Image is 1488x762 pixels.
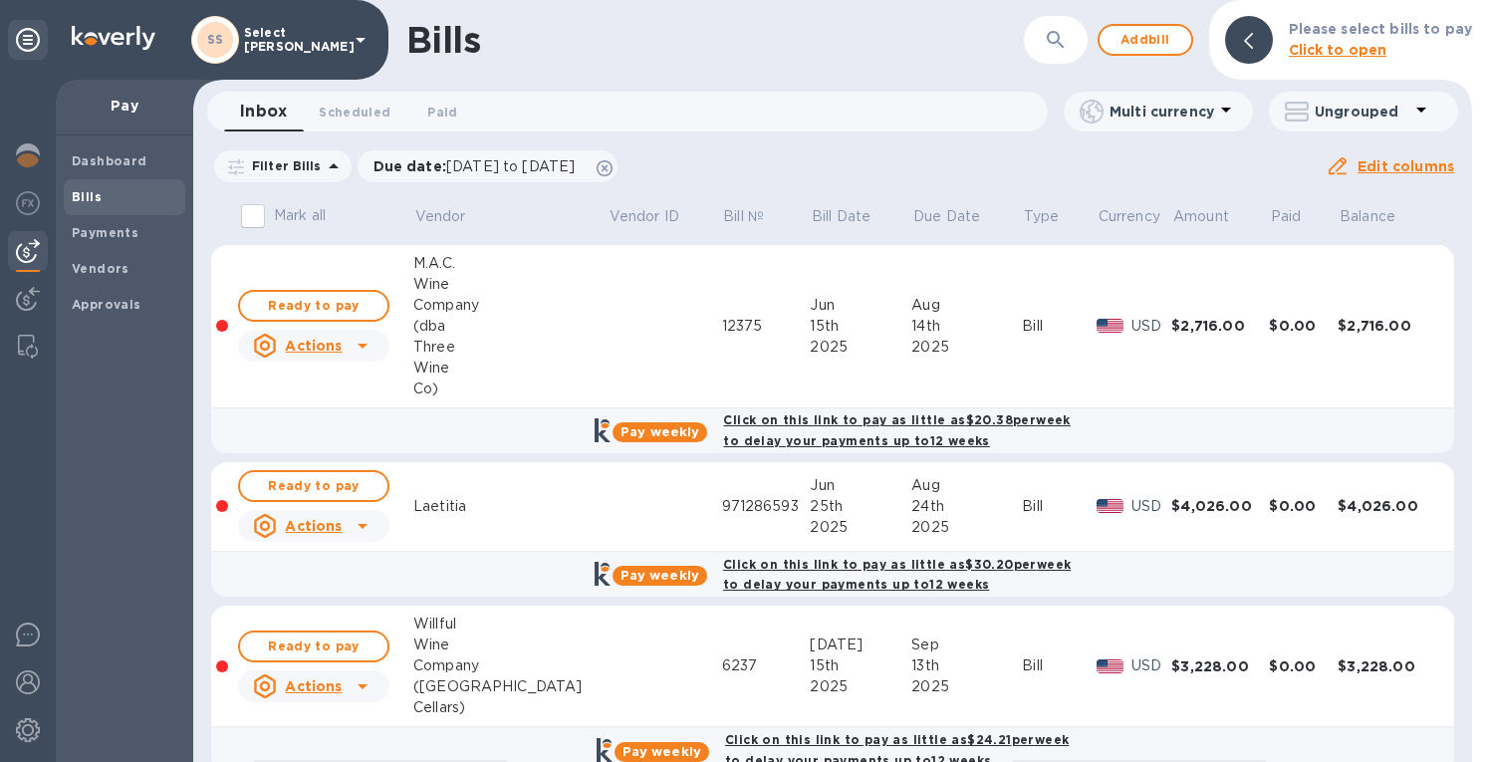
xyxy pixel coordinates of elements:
p: Balance [1340,206,1395,227]
div: Bill [1022,316,1097,337]
div: Cellars) [413,697,608,718]
span: [DATE] to [DATE] [446,158,575,174]
span: Vendor ID [610,206,705,227]
div: Wine [413,274,608,295]
div: Bill [1022,655,1097,676]
span: Bill Date [812,206,896,227]
p: Filter Bills [244,157,322,174]
div: Due date:[DATE] to [DATE] [358,150,619,182]
img: USD [1097,499,1123,513]
div: 2025 [911,337,1022,358]
img: USD [1097,659,1123,673]
span: Type [1024,206,1086,227]
div: 25th [810,496,911,517]
button: Ready to pay [238,631,389,662]
div: 15th [810,655,911,676]
p: Multi currency [1110,102,1214,122]
p: Type [1024,206,1060,227]
p: Vendor ID [610,206,679,227]
div: 2025 [810,337,911,358]
span: Vendor [415,206,492,227]
u: Actions [285,518,342,534]
div: Bill [1022,496,1097,517]
b: Please select bills to pay [1289,21,1472,37]
div: $2,716.00 [1338,316,1435,336]
span: Paid [1271,206,1328,227]
p: Bill № [723,206,764,227]
u: Edit columns [1358,158,1454,174]
b: Click on this link to pay as little as $20.38 per week to delay your payments up to 12 weeks [723,412,1070,448]
div: Wine [413,358,608,379]
u: Actions [285,338,342,354]
span: Add bill [1116,28,1175,52]
div: Jun [810,475,911,496]
div: 2025 [810,676,911,697]
div: $3,228.00 [1171,656,1269,676]
span: Ready to pay [256,635,372,658]
b: Click on this link to pay as little as $30.20 per week to delay your payments up to 12 weeks [723,557,1071,593]
p: USD [1131,496,1172,517]
div: 2025 [810,517,911,538]
b: Pay weekly [620,424,699,439]
div: 24th [911,496,1022,517]
b: Bills [72,189,102,204]
span: Paid [427,102,457,123]
div: ([GEOGRAPHIC_DATA] [413,676,608,697]
div: Aug [911,475,1022,496]
img: Logo [72,26,155,50]
div: 13th [911,655,1022,676]
p: Due date : [373,156,586,176]
div: [DATE] [810,635,911,655]
div: M.A.C. [413,253,608,274]
div: 971286593 [722,496,811,517]
span: Inbox [240,98,287,126]
b: Pay weekly [622,744,701,759]
p: Amount [1173,206,1229,227]
p: USD [1131,316,1172,337]
button: Addbill [1098,24,1193,56]
div: $4,026.00 [1171,496,1269,516]
b: Vendors [72,261,129,276]
span: Ready to pay [256,294,372,318]
b: Dashboard [72,153,147,168]
div: Aug [911,295,1022,316]
span: Balance [1340,206,1421,227]
div: Three [413,337,608,358]
div: Company [413,655,608,676]
div: Wine [413,635,608,655]
button: Ready to pay [238,470,389,502]
div: Laetitia [413,496,608,517]
div: $0.00 [1269,656,1338,676]
span: Bill № [723,206,790,227]
div: $3,228.00 [1338,656,1435,676]
div: 12375 [722,316,811,337]
img: Foreign exchange [16,191,40,215]
div: (dba [413,316,608,337]
div: 15th [810,316,911,337]
span: Scheduled [319,102,390,123]
span: Ready to pay [256,474,372,498]
h1: Bills [406,19,480,61]
div: Willful [413,614,608,635]
span: Amount [1173,206,1255,227]
b: SS [207,32,224,47]
div: Unpin categories [8,20,48,60]
div: $0.00 [1269,496,1338,516]
div: Jun [810,295,911,316]
b: Pay weekly [620,568,699,583]
p: Paid [1271,206,1302,227]
b: Payments [72,225,138,240]
div: $4,026.00 [1338,496,1435,516]
p: Mark all [274,205,326,226]
div: 6237 [722,655,811,676]
b: Approvals [72,297,141,312]
div: Co) [413,379,608,399]
button: Ready to pay [238,290,389,322]
p: Currency [1099,206,1160,227]
div: Company [413,295,608,316]
p: Vendor [415,206,466,227]
p: Ungrouped [1315,102,1409,122]
p: Pay [72,96,177,116]
div: $0.00 [1269,316,1338,336]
